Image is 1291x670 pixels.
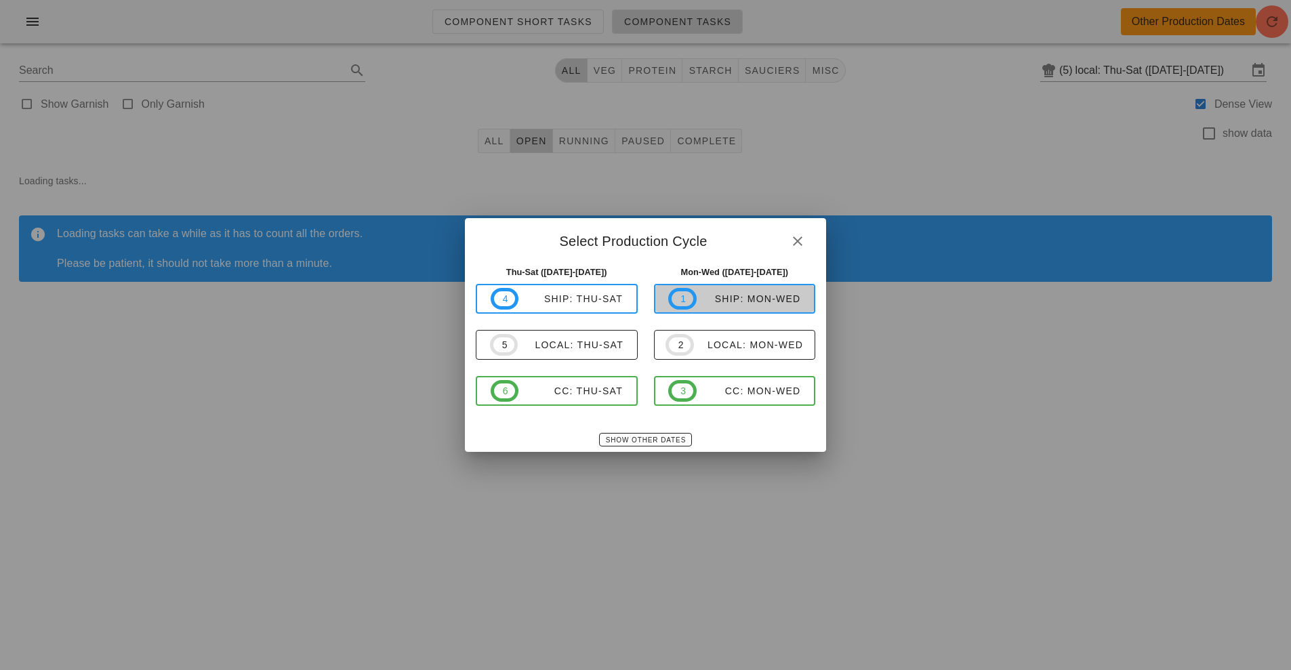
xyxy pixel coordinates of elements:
[697,293,801,304] div: ship: Mon-Wed
[681,267,789,277] strong: Mon-Wed ([DATE]-[DATE])
[518,339,623,350] div: local: Thu-Sat
[654,330,816,360] button: 2local: Mon-Wed
[518,293,623,304] div: ship: Thu-Sat
[654,284,816,314] button: 1ship: Mon-Wed
[476,330,638,360] button: 5local: Thu-Sat
[680,291,685,306] span: 1
[465,218,826,260] div: Select Production Cycle
[476,376,638,406] button: 6CC: Thu-Sat
[502,383,508,398] span: 6
[502,291,508,306] span: 4
[680,383,685,398] span: 3
[697,385,801,396] div: CC: Mon-Wed
[677,337,682,352] span: 2
[605,436,686,444] span: Show Other Dates
[506,267,607,277] strong: Thu-Sat ([DATE]-[DATE])
[654,376,816,406] button: 3CC: Mon-Wed
[599,433,692,446] button: Show Other Dates
[518,385,623,396] div: CC: Thu-Sat
[501,337,507,352] span: 5
[694,339,803,350] div: local: Mon-Wed
[476,284,638,314] button: 4ship: Thu-Sat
